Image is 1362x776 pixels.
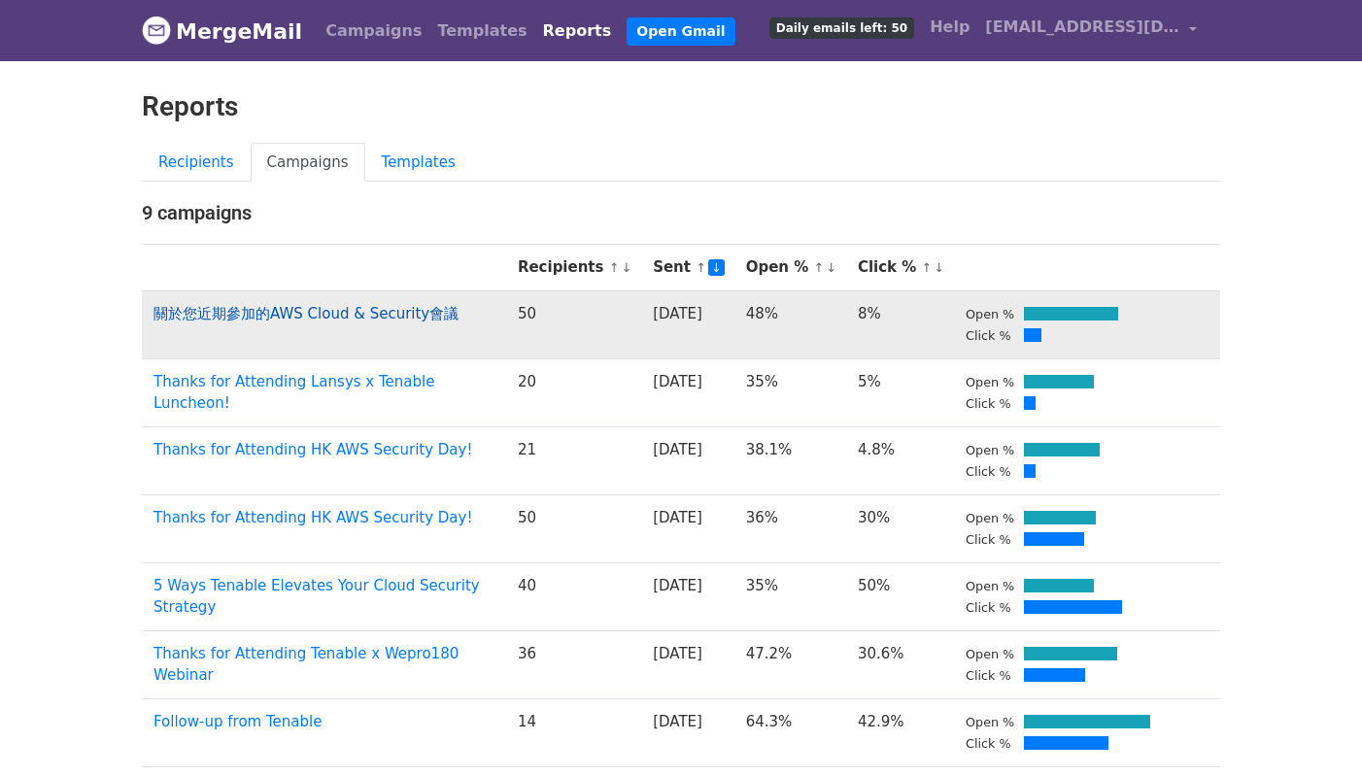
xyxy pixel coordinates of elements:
a: Thanks for Attending HK AWS Security Day! [153,509,472,526]
img: MergeMail logo [142,16,171,45]
small: Open % [966,375,1014,389]
td: [DATE] [641,426,734,494]
td: [DATE] [641,562,734,630]
a: Campaigns [318,12,429,51]
td: 40 [506,562,641,630]
td: 50 [506,494,641,562]
td: 14 [506,698,641,766]
td: 36 [506,630,641,698]
small: Open % [966,647,1014,661]
td: 38.1% [734,426,846,494]
a: ↓ [826,260,836,275]
small: Open % [966,715,1014,729]
small: Click % [966,668,1011,683]
a: ↓ [708,259,725,276]
a: [EMAIL_ADDRESS][DOMAIN_NAME] [977,8,1205,53]
a: Thanks for Attending Lansys x Tenable Luncheon! [153,373,434,413]
a: 關於您近期參加的AWS Cloud & Security會議 [153,305,459,322]
a: ↓ [934,260,944,275]
a: Follow-up from Tenable [153,713,322,730]
td: 42.9% [846,698,954,766]
a: MergeMail [142,11,302,51]
a: Reports [535,12,620,51]
a: 5 Ways Tenable Elevates Your Cloud Security Strategy [153,577,480,617]
h2: Reports [142,90,1220,123]
a: ↑ [609,260,620,275]
td: 50% [846,562,954,630]
span: Daily emails left: 50 [769,17,914,39]
td: [DATE] [641,358,734,426]
td: 4.8% [846,426,954,494]
small: Click % [966,532,1011,547]
td: [DATE] [641,290,734,358]
h4: 9 campaigns [142,201,1220,224]
small: Click % [966,328,1011,343]
td: 21 [506,426,641,494]
td: 48% [734,290,846,358]
small: Open % [966,307,1014,321]
a: Campaigns [251,143,365,183]
a: Recipients [142,143,251,183]
small: Click % [966,396,1011,411]
td: 5% [846,358,954,426]
th: Recipients [506,245,641,291]
td: 50 [506,290,641,358]
a: ↑ [696,260,706,275]
a: ↓ [621,260,631,275]
a: Templates [429,12,534,51]
a: Daily emails left: 50 [762,8,922,47]
a: Thanks for Attending Tenable x Wepro180 Webinar [153,645,459,685]
th: Click % [846,245,954,291]
a: Open Gmail [627,17,734,46]
small: Click % [966,736,1011,751]
a: ↑ [813,260,824,275]
a: Help [922,8,977,47]
small: Click % [966,600,1011,615]
td: 30% [846,494,954,562]
th: Sent [641,245,734,291]
a: Thanks for Attending HK AWS Security Day! [153,441,472,458]
span: [EMAIL_ADDRESS][DOMAIN_NAME] [985,16,1179,39]
a: ↑ [922,260,933,275]
td: 35% [734,358,846,426]
th: Open % [734,245,846,291]
td: [DATE] [641,494,734,562]
iframe: Chat Widget [1265,683,1362,776]
td: 8% [846,290,954,358]
td: [DATE] [641,698,734,766]
td: 47.2% [734,630,846,698]
td: 20 [506,358,641,426]
small: Open % [966,579,1014,593]
td: 30.6% [846,630,954,698]
a: Templates [365,143,472,183]
small: Click % [966,464,1011,479]
td: 36% [734,494,846,562]
td: [DATE] [641,630,734,698]
div: 聊天小组件 [1265,683,1362,776]
td: 35% [734,562,846,630]
small: Open % [966,511,1014,525]
td: 64.3% [734,698,846,766]
small: Open % [966,443,1014,457]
